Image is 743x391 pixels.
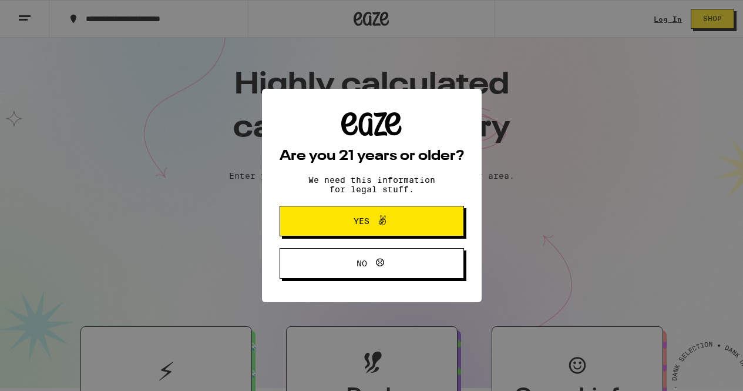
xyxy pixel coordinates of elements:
[280,149,464,163] h2: Are you 21 years or older?
[357,259,367,268] span: No
[280,206,464,236] button: Yes
[354,217,369,225] span: Yes
[280,248,464,279] button: No
[298,175,445,194] p: We need this information for legal stuff.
